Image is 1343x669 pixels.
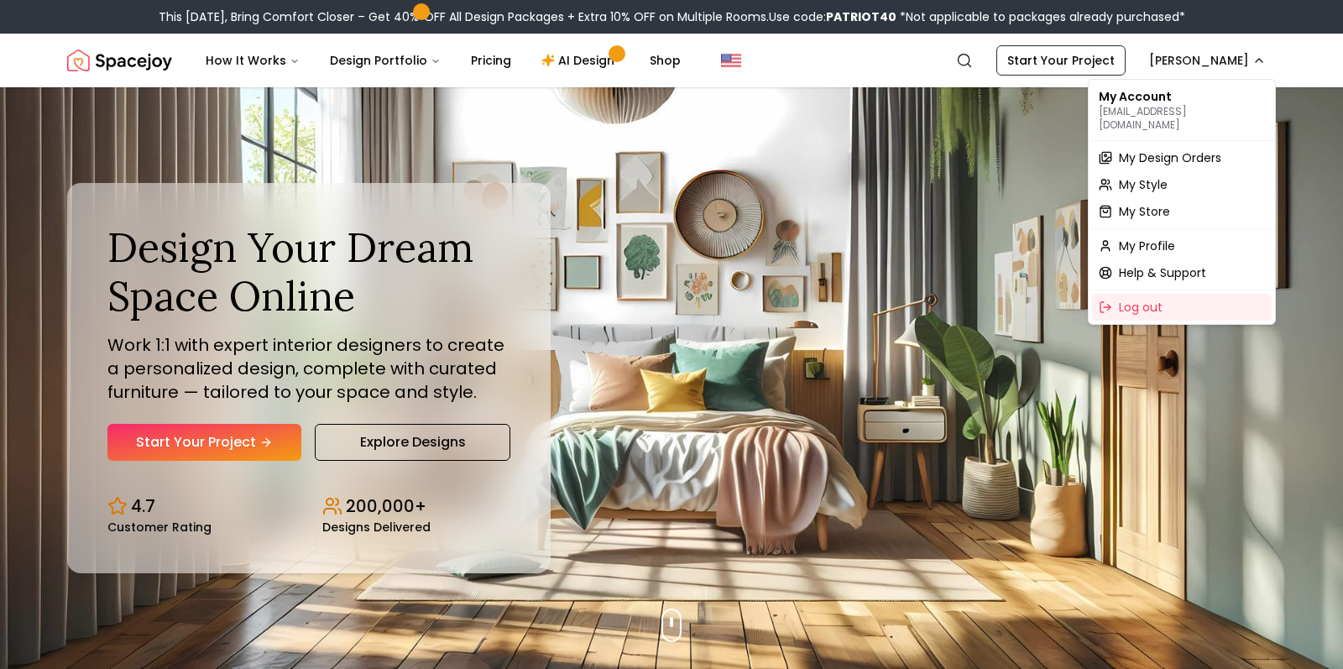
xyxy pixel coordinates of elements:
span: My Store [1119,203,1170,220]
div: [PERSON_NAME] [1088,79,1276,325]
span: My Design Orders [1119,149,1221,166]
span: Help & Support [1119,264,1206,281]
span: My Profile [1119,238,1175,254]
a: My Style [1092,171,1272,198]
p: [EMAIL_ADDRESS][DOMAIN_NAME] [1099,105,1265,132]
a: My Profile [1092,233,1272,259]
span: Log out [1119,299,1163,316]
span: My Style [1119,176,1168,193]
a: My Design Orders [1092,144,1272,171]
a: My Store [1092,198,1272,225]
div: My Account [1092,83,1272,137]
a: Help & Support [1092,259,1272,286]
